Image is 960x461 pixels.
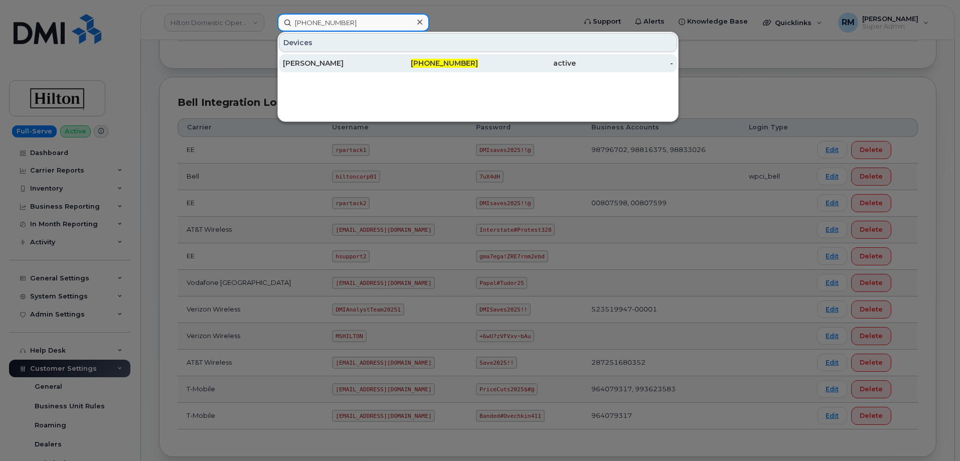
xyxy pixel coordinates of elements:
div: [PERSON_NAME] [283,58,381,68]
input: Find something... [277,14,429,32]
div: - [576,58,674,68]
iframe: Messenger Launcher [916,417,952,453]
div: active [478,58,576,68]
a: [PERSON_NAME][PHONE_NUMBER]active- [279,54,677,72]
span: [PHONE_NUMBER] [411,59,478,68]
div: Devices [279,33,677,52]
